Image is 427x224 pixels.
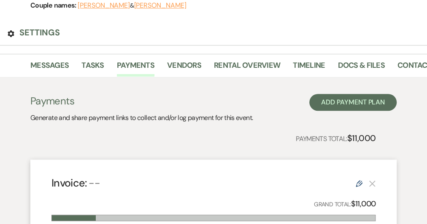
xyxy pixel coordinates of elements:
[78,2,186,9] span: &
[51,176,100,190] h4: Invoice:
[167,59,201,77] a: Vendors
[117,59,154,77] a: Payments
[19,27,60,38] h3: Settings
[30,1,78,10] span: Couple names:
[296,131,376,145] p: Payments Total:
[351,199,376,209] strong: $11,000
[8,27,60,38] button: Settings
[309,94,397,111] button: Add Payment Plan
[30,112,253,123] p: Generate and share payment links to collect and/or log payment for this event.
[134,2,186,9] button: [PERSON_NAME]
[89,176,100,190] span: --
[81,59,104,77] a: Tasks
[30,94,253,108] h3: Payments
[369,180,376,187] button: This payment plan cannot be deleted because it contains links that have been paid through Weven’s...
[347,133,376,144] strong: $11,000
[293,59,325,77] a: Timeline
[314,198,376,210] p: Grand Total:
[78,2,130,9] button: [PERSON_NAME]
[338,59,384,77] a: Docs & Files
[214,59,280,77] a: Rental Overview
[30,59,69,77] a: Messages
